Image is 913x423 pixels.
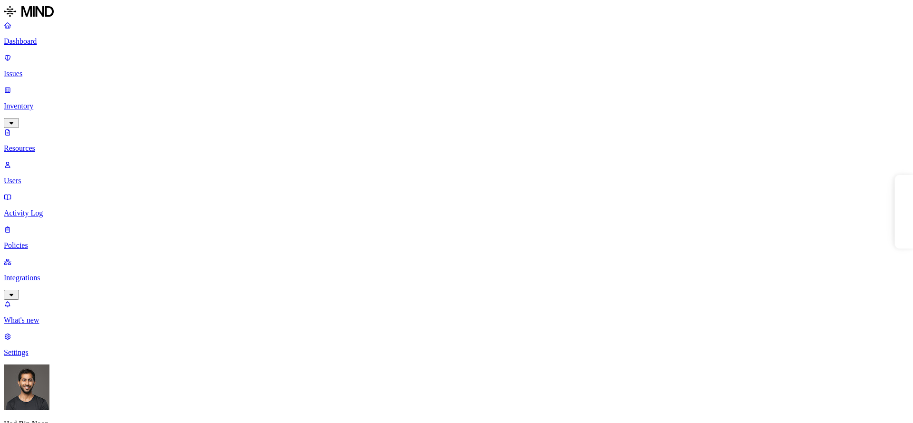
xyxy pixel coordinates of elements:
a: Users [4,160,909,185]
a: Policies [4,225,909,250]
p: Resources [4,144,909,153]
a: Issues [4,53,909,78]
a: Dashboard [4,21,909,46]
p: Activity Log [4,209,909,217]
p: Settings [4,348,909,357]
a: Integrations [4,257,909,298]
img: MIND [4,4,54,19]
p: Policies [4,241,909,250]
a: Activity Log [4,193,909,217]
a: What's new [4,300,909,325]
a: Resources [4,128,909,153]
a: Settings [4,332,909,357]
p: Inventory [4,102,909,110]
p: Dashboard [4,37,909,46]
p: What's new [4,316,909,325]
img: Hod Bin Noon [4,364,49,410]
p: Issues [4,69,909,78]
p: Users [4,177,909,185]
a: MIND [4,4,909,21]
p: Integrations [4,274,909,282]
a: Inventory [4,86,909,127]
